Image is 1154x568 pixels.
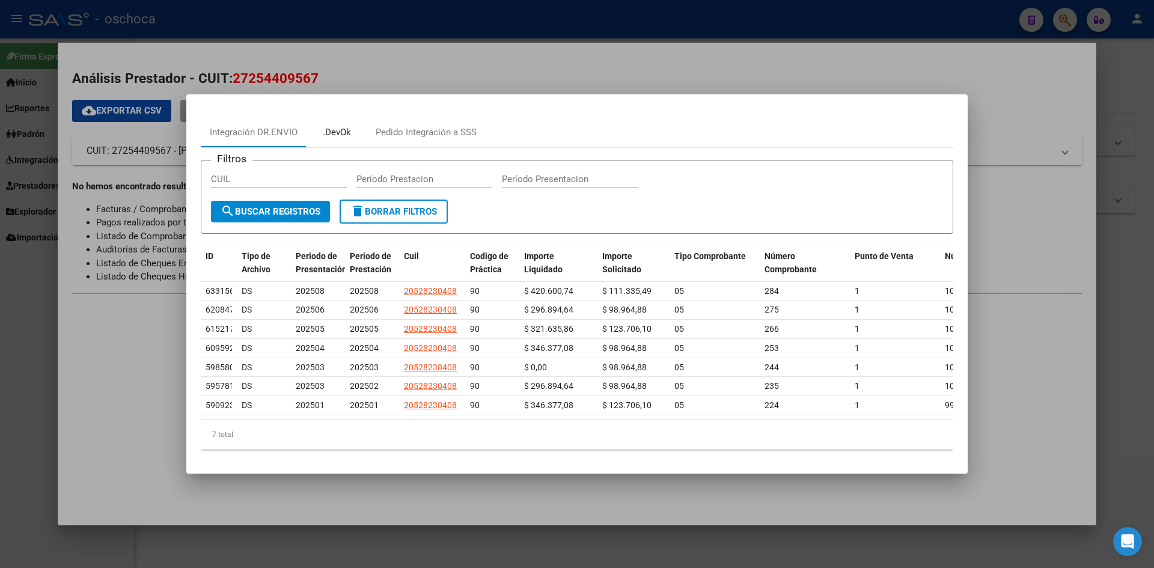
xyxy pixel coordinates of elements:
[670,243,760,296] datatable-header-cell: Tipo Comprobante
[524,324,573,334] span: $ 321.635,86
[602,286,652,296] span: $ 111.335,49
[350,324,379,334] span: 202505
[674,343,684,353] span: 05
[242,251,270,275] span: Tipo de Archivo
[242,381,252,391] span: DS
[519,243,597,296] datatable-header-cell: Importe Liquidado
[376,126,477,139] div: Pedido Integración a SSS
[350,305,379,314] span: 202506
[404,286,457,296] span: 20528230408
[323,126,351,139] div: .DevOk
[221,206,320,217] span: Buscar Registros
[296,362,325,372] span: 202503
[201,243,237,296] datatable-header-cell: ID
[674,324,684,334] span: 05
[765,305,779,314] span: 275
[206,362,234,372] span: 598580
[524,251,563,275] span: Importe Liquidado
[350,381,379,391] span: 202502
[602,400,652,410] span: $ 123.706,10
[465,243,519,296] datatable-header-cell: Codigo de Práctica
[602,324,652,334] span: $ 123.706,10
[345,243,399,296] datatable-header-cell: Periodo de Prestación
[211,151,252,166] h3: Filtros
[602,251,641,275] span: Importe Solicitado
[291,243,345,296] datatable-header-cell: Periodo de Presentación
[1113,527,1142,556] div: Open Intercom Messenger
[674,286,684,296] span: 05
[524,343,573,353] span: $ 346.377,08
[340,200,448,224] button: Borrar Filtros
[945,305,959,314] span: 104
[765,400,779,410] span: 224
[597,243,670,296] datatable-header-cell: Importe Solicitado
[404,251,419,261] span: Cuil
[206,305,234,314] span: 620847
[404,400,457,410] span: 20528230408
[206,381,234,391] span: 595781
[296,400,325,410] span: 202501
[940,243,1030,296] datatable-header-cell: Número Envío ARCA
[404,343,457,353] span: 20528230408
[602,343,647,353] span: $ 98.964,88
[206,286,234,296] span: 633156
[404,381,457,391] span: 20528230408
[674,400,684,410] span: 05
[211,201,330,222] button: Buscar Registros
[296,381,325,391] span: 202503
[674,251,746,261] span: Tipo Comprobante
[945,381,959,391] span: 101
[206,343,234,353] span: 609592
[221,204,235,218] mat-icon: search
[242,305,252,314] span: DS
[765,324,779,334] span: 266
[350,286,379,296] span: 202508
[206,324,234,334] span: 615217
[855,400,859,410] span: 1
[765,251,817,275] span: Número Comprobante
[855,251,914,261] span: Punto de Venta
[404,362,457,372] span: 20528230408
[296,286,325,296] span: 202508
[945,251,1022,261] span: Número Envío ARCA
[855,362,859,372] span: 1
[855,381,859,391] span: 1
[765,362,779,372] span: 244
[602,381,647,391] span: $ 98.964,88
[242,400,252,410] span: DS
[350,206,437,217] span: Borrar Filtros
[296,251,347,275] span: Periodo de Presentación
[201,420,953,450] div: 7 total
[765,381,779,391] span: 235
[524,305,573,314] span: $ 296.894,64
[470,381,480,391] span: 90
[945,324,959,334] span: 103
[524,286,573,296] span: $ 420.600,74
[855,286,859,296] span: 1
[237,243,291,296] datatable-header-cell: Tipo de Archivo
[674,362,684,372] span: 05
[470,343,480,353] span: 90
[470,286,480,296] span: 90
[404,324,457,334] span: 20528230408
[945,400,954,410] span: 99
[242,286,252,296] span: DS
[855,343,859,353] span: 1
[350,343,379,353] span: 202504
[524,381,573,391] span: $ 296.894,64
[206,251,213,261] span: ID
[206,400,234,410] span: 590923
[674,305,684,314] span: 05
[350,362,379,372] span: 202503
[765,343,779,353] span: 253
[945,362,959,372] span: 101
[296,343,325,353] span: 202504
[350,204,365,218] mat-icon: delete
[404,305,457,314] span: 20528230408
[470,305,480,314] span: 90
[850,243,940,296] datatable-header-cell: Punto de Venta
[470,251,508,275] span: Codigo de Práctica
[524,400,573,410] span: $ 346.377,08
[470,324,480,334] span: 90
[524,362,547,372] span: $ 0,00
